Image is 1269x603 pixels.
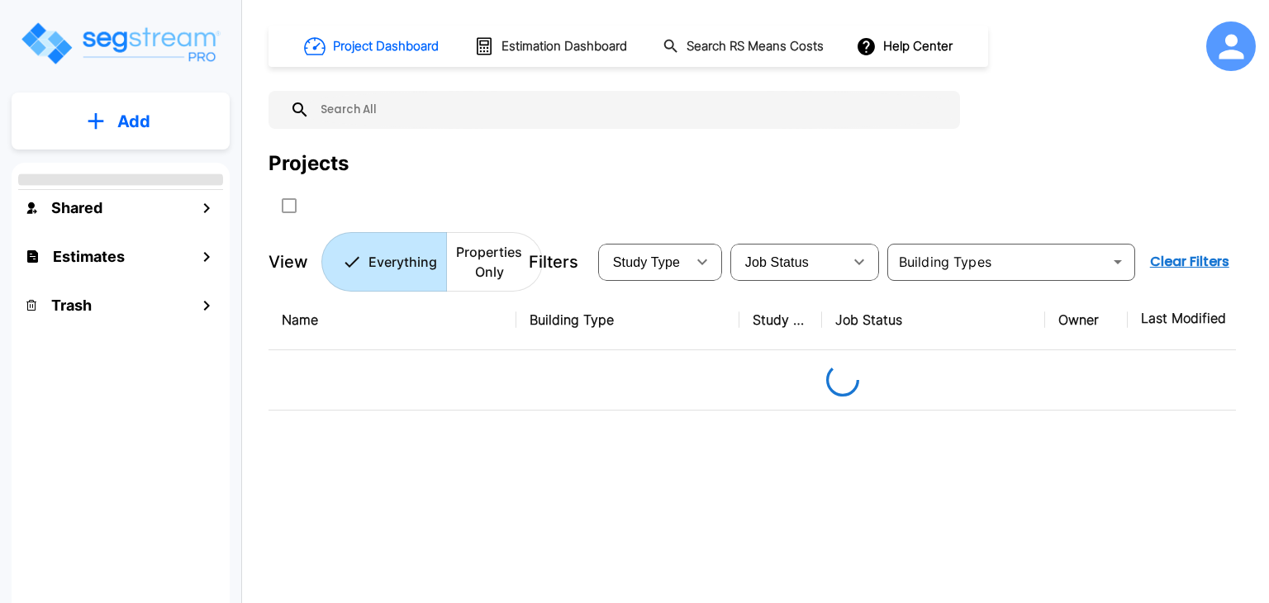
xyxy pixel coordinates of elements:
[446,232,543,292] button: Properties Only
[321,232,543,292] div: Platform
[269,290,516,350] th: Name
[613,255,680,269] span: Study Type
[51,294,92,316] h1: Trash
[269,249,308,274] p: View
[853,31,959,62] button: Help Center
[117,109,150,134] p: Add
[456,242,522,282] p: Properties Only
[516,290,739,350] th: Building Type
[687,37,824,56] h1: Search RS Means Costs
[745,255,809,269] span: Job Status
[601,239,686,285] div: Select
[333,37,439,56] h1: Project Dashboard
[529,249,578,274] p: Filters
[501,37,627,56] h1: Estimation Dashboard
[53,245,125,268] h1: Estimates
[273,189,306,222] button: SelectAll
[892,250,1103,273] input: Building Types
[297,28,448,64] button: Project Dashboard
[19,20,221,67] img: Logo
[269,149,349,178] div: Projects
[656,31,833,63] button: Search RS Means Costs
[1143,245,1236,278] button: Clear Filters
[1106,250,1129,273] button: Open
[822,290,1045,350] th: Job Status
[734,239,843,285] div: Select
[739,290,822,350] th: Study Type
[51,197,102,219] h1: Shared
[468,29,636,64] button: Estimation Dashboard
[368,252,437,272] p: Everything
[1045,290,1128,350] th: Owner
[321,232,447,292] button: Everything
[12,97,230,145] button: Add
[310,91,952,129] input: Search All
